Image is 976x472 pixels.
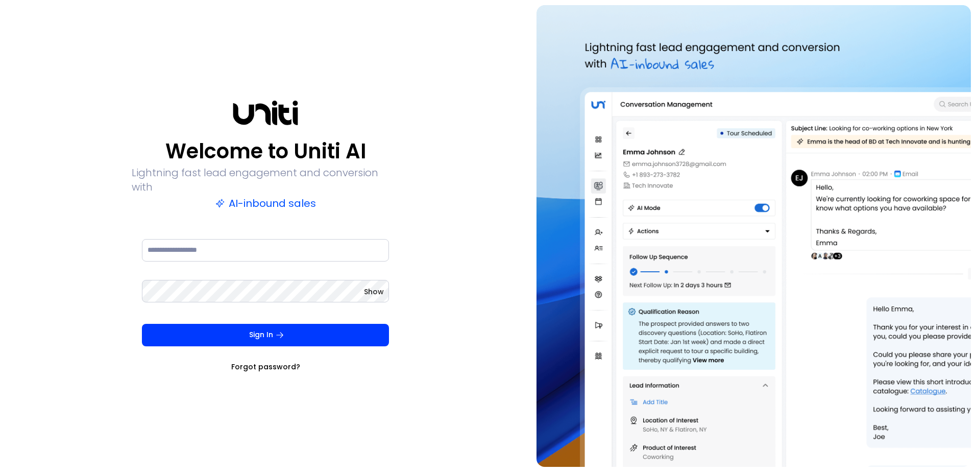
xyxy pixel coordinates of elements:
p: Welcome to Uniti AI [165,139,366,163]
button: Sign In [142,324,389,346]
a: Forgot password? [231,362,300,372]
button: Show [364,287,384,297]
img: auth-hero.png [536,5,971,467]
p: Lightning fast lead engagement and conversion with [132,166,399,194]
p: AI-inbound sales [215,196,316,210]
